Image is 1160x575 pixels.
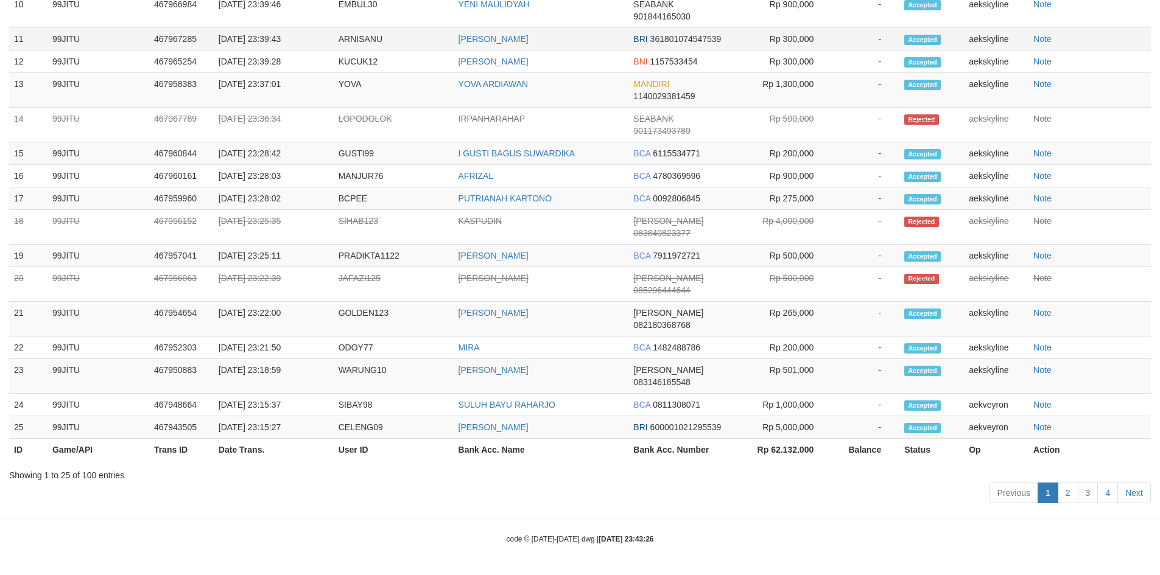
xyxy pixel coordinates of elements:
[832,187,899,210] td: -
[47,394,149,416] td: 99JITU
[1038,483,1058,503] a: 1
[334,165,454,187] td: MANJUR76
[832,165,899,187] td: -
[149,210,214,245] td: 467956152
[47,108,149,142] td: 99JITU
[904,35,941,45] span: Accepted
[832,394,899,416] td: -
[334,210,454,245] td: SIHAB123
[454,439,629,461] th: Bank Acc. Name
[149,416,214,439] td: 467943505
[334,108,454,142] td: LOPODOLOK
[730,108,832,142] td: Rp 500,000
[1033,57,1052,66] a: Note
[9,28,47,51] td: 11
[459,193,552,203] a: PUTRIANAH KARTONO
[832,108,899,142] td: -
[832,51,899,73] td: -
[633,126,690,136] span: Copy 901173493789 to clipboard
[633,148,650,158] span: BCA
[633,114,673,124] span: SEABANK
[832,416,899,439] td: -
[47,336,149,359] td: 99JITU
[9,210,47,245] td: 18
[1033,273,1052,283] a: Note
[964,336,1028,359] td: aekskyline
[633,365,703,375] span: [PERSON_NAME]
[459,114,525,124] a: IRPANHARAHAP
[832,336,899,359] td: -
[459,57,529,66] a: [PERSON_NAME]
[507,535,654,543] small: code © [DATE]-[DATE] dwg |
[1117,483,1151,503] a: Next
[904,423,941,433] span: Accepted
[730,73,832,108] td: Rp 1,300,000
[653,400,700,409] span: Copy 0811308071 to clipboard
[730,165,832,187] td: Rp 900,000
[730,302,832,336] td: Rp 265,000
[832,73,899,108] td: -
[904,172,941,182] span: Accepted
[904,57,941,68] span: Accepted
[1033,400,1052,409] a: Note
[214,165,334,187] td: [DATE] 23:28:03
[904,343,941,354] span: Accepted
[149,394,214,416] td: 467948664
[149,73,214,108] td: 467958383
[47,73,149,108] td: 99JITU
[899,439,964,461] th: Status
[633,308,703,318] span: [PERSON_NAME]
[904,274,938,284] span: Rejected
[628,439,730,461] th: Bank Acc. Number
[149,165,214,187] td: 467960161
[9,73,47,108] td: 13
[964,165,1028,187] td: aekskyline
[149,302,214,336] td: 467954654
[9,464,1151,481] div: Showing 1 to 25 of 100 entries
[964,394,1028,416] td: aekveyron
[964,302,1028,336] td: aekskyline
[832,245,899,267] td: -
[730,336,832,359] td: Rp 200,000
[633,377,690,387] span: Copy 083146185548 to clipboard
[459,365,529,375] a: [PERSON_NAME]
[47,51,149,73] td: 99JITU
[334,302,454,336] td: GOLDEN123
[730,267,832,302] td: Rp 500,000
[47,267,149,302] td: 99JITU
[964,245,1028,267] td: aekskyline
[47,165,149,187] td: 99JITU
[633,79,669,89] span: MANDIRI
[904,80,941,90] span: Accepted
[47,439,149,461] th: Game/API
[730,51,832,73] td: Rp 300,000
[1033,79,1052,89] a: Note
[1058,483,1078,503] a: 2
[149,439,214,461] th: Trans ID
[9,302,47,336] td: 21
[633,251,650,260] span: BCA
[904,366,941,376] span: Accepted
[990,483,1038,503] a: Previous
[214,336,334,359] td: [DATE] 23:21:50
[47,142,149,165] td: 99JITU
[149,142,214,165] td: 467960844
[1033,171,1052,181] a: Note
[730,416,832,439] td: Rp 5,000,000
[599,535,653,543] strong: [DATE] 23:43:26
[832,210,899,245] td: -
[47,210,149,245] td: 99JITU
[964,187,1028,210] td: aekskyline
[334,28,454,51] td: ARNISANU
[214,51,334,73] td: [DATE] 23:39:28
[47,302,149,336] td: 99JITU
[730,394,832,416] td: Rp 1,000,000
[334,359,454,394] td: WARUNG10
[9,439,47,461] th: ID
[9,336,47,359] td: 22
[653,171,700,181] span: Copy 4780369596 to clipboard
[459,79,529,89] a: YOVA ARDIAWAN
[633,343,650,352] span: BCA
[214,210,334,245] td: [DATE] 23:25:35
[9,359,47,394] td: 23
